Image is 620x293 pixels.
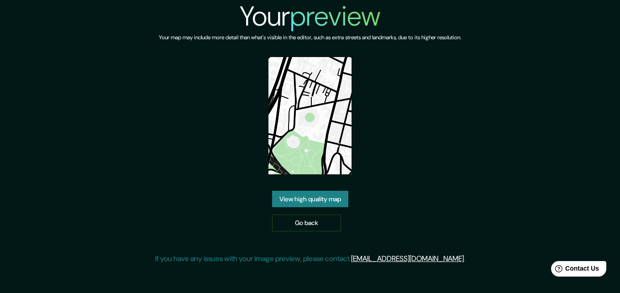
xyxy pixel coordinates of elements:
[539,257,610,283] iframe: Help widget launcher
[351,254,464,263] a: [EMAIL_ADDRESS][DOMAIN_NAME]
[159,33,461,42] h6: Your map may include more detail than what's visible in the editor, such as extra streets and lan...
[272,215,341,231] a: Go back
[268,57,352,174] img: created-map-preview
[155,253,465,264] p: If you have any issues with your image preview, please contact .
[272,191,348,208] a: View high quality map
